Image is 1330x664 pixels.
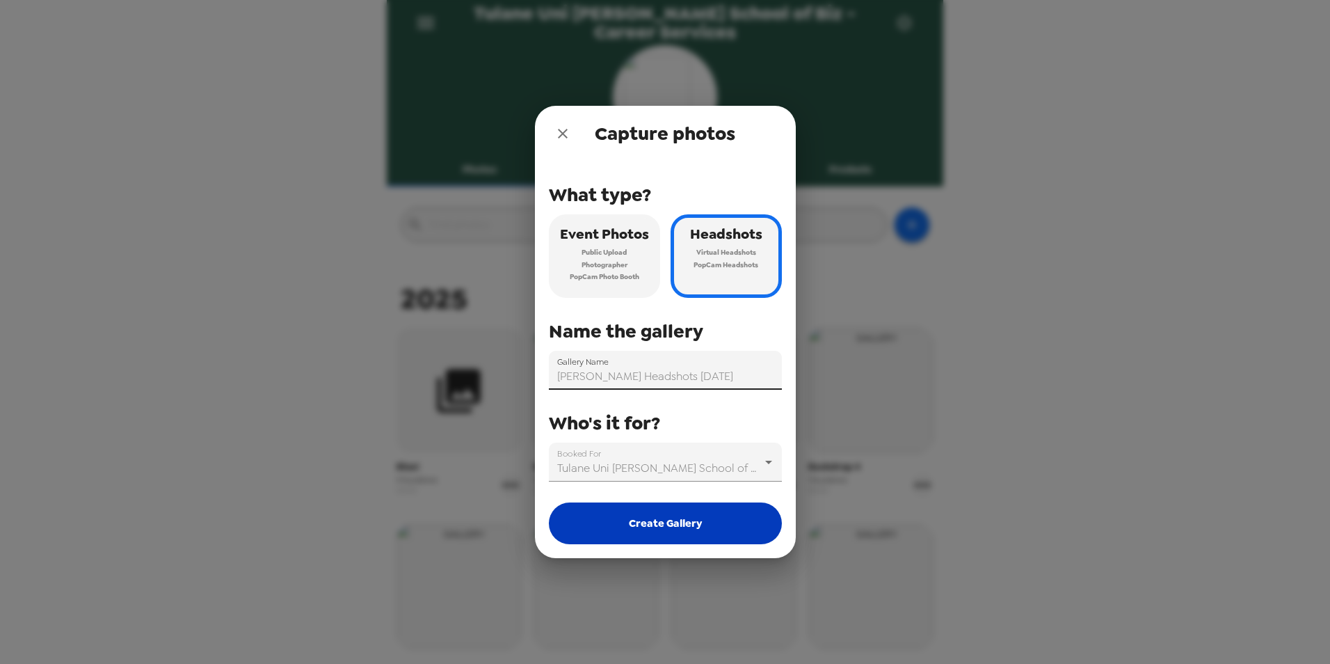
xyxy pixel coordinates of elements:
[582,259,627,271] span: Photographer
[549,319,703,344] span: Name the gallery
[690,222,762,246] span: Headshots
[694,259,758,271] span: PopCam Headshots
[549,182,651,207] span: What type?
[557,448,601,459] label: Booked For
[570,271,639,283] span: PopCam Photo Booth
[549,503,782,544] button: Create Gallery
[582,246,627,259] span: Public Upload
[549,411,660,436] span: Who's it for?
[696,246,756,259] span: Virtual Headshots
[549,120,577,148] button: close
[595,121,735,146] span: Capture photos
[557,356,609,367] label: Gallery Name
[549,443,782,482] div: Tulane Uni [PERSON_NAME] School of Biz - Career Services
[560,222,649,246] span: Event Photos
[549,214,660,298] button: Event PhotosPublic UploadPhotographerPopCam Photo Booth
[671,214,782,298] button: HeadshotsVirtual HeadshotsPopCam Headshots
